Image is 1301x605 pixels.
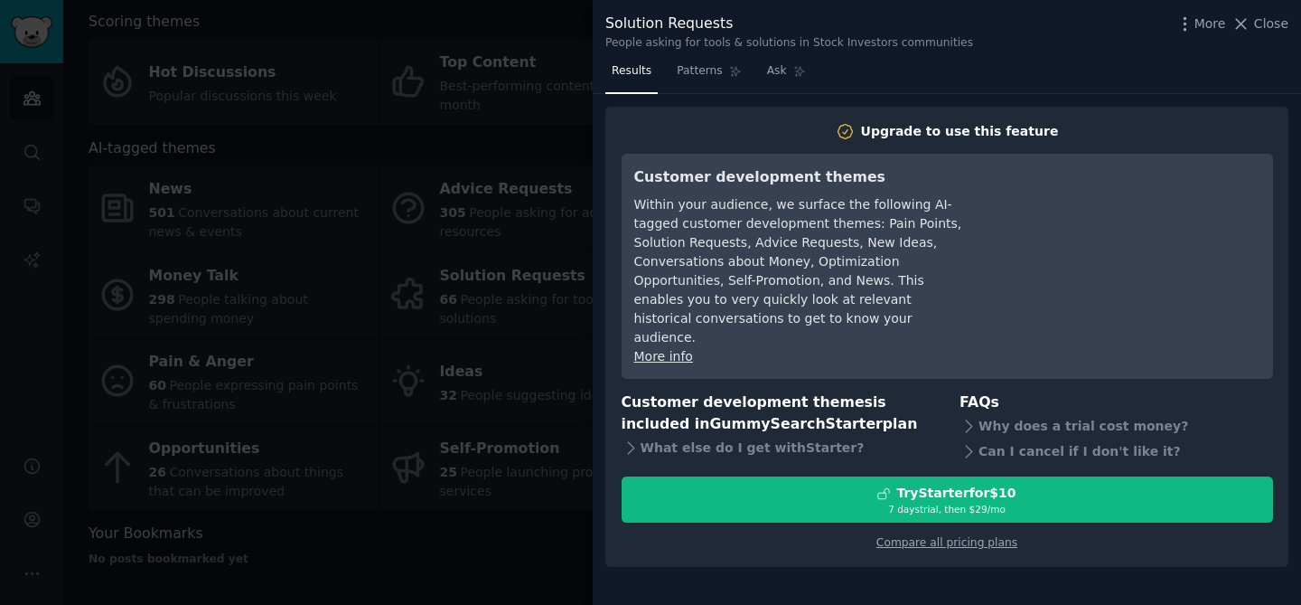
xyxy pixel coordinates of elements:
a: Compare all pricing plans [876,536,1017,549]
a: Ask [761,57,812,94]
span: Ask [767,63,787,80]
div: Why does a trial cost money? [959,413,1273,439]
iframe: YouTube video player [989,166,1260,302]
div: Within your audience, we surface the following AI-tagged customer development themes: Pain Points... [634,195,964,347]
div: 7 days trial, then $ 29 /mo [622,503,1272,515]
div: Solution Requests [605,13,973,35]
span: Results [612,63,651,80]
div: What else do I get with Starter ? [622,436,935,461]
span: Patterns [677,63,722,80]
a: Patterns [670,57,747,94]
a: Results [605,57,658,94]
div: Try Starter for $10 [896,484,1016,503]
button: More [1175,14,1226,33]
h3: Customer development themes is included in plan [622,392,935,436]
h3: FAQs [959,392,1273,414]
span: GummySearch Starter [709,415,882,432]
button: TryStarterfor$107 daystrial, then $29/mo [622,477,1273,523]
div: Upgrade to use this feature [861,122,1059,141]
span: More [1194,14,1226,33]
div: Can I cancel if I don't like it? [959,439,1273,464]
button: Close [1231,14,1288,33]
a: More info [634,349,693,364]
h3: Customer development themes [634,166,964,189]
div: People asking for tools & solutions in Stock Investors communities [605,35,973,52]
span: Close [1254,14,1288,33]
